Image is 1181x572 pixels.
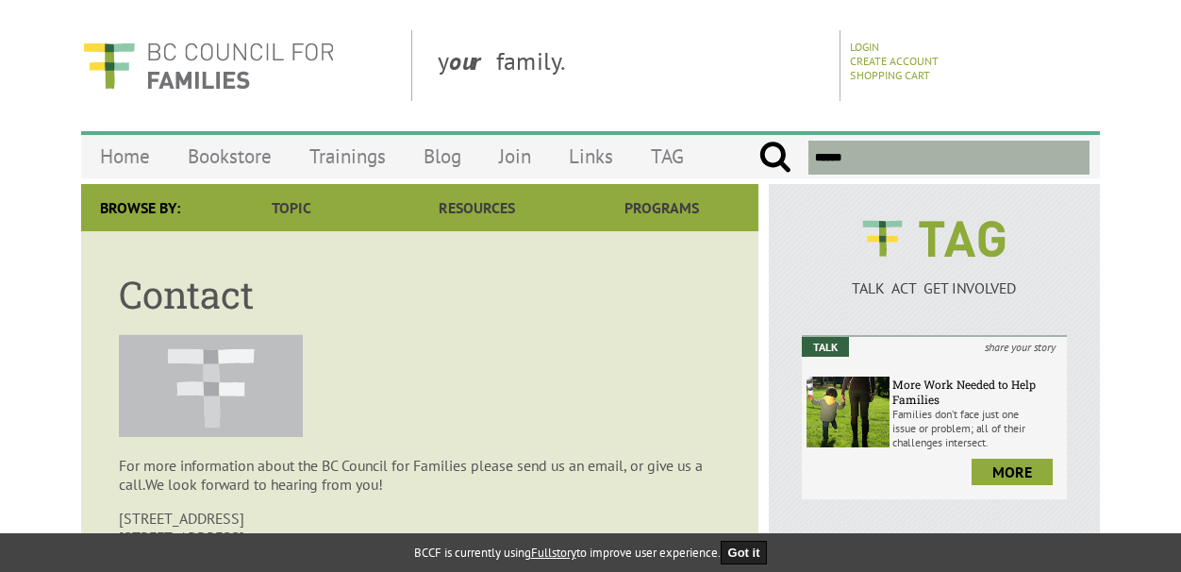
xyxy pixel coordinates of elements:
button: Got it [721,541,768,564]
p: For more information about the BC Council for Families please send us an email, or give us a call. [119,456,721,494]
strong: our [449,45,496,76]
a: TALK ACT GET INVOLVED [802,260,1067,297]
input: Submit [758,141,791,175]
p: TALK ACT GET INVOLVED [802,278,1067,297]
a: Blog [405,134,480,178]
img: BCCF's TAG Logo [849,203,1019,275]
a: Fullstory [531,545,576,561]
a: Topic [199,184,384,231]
a: Home [81,134,169,178]
a: Login [850,40,879,54]
p: [STREET_ADDRESS] [STREET_ADDRESS] [119,509,721,547]
a: Programs [570,184,755,231]
a: Bookstore [169,134,291,178]
em: Talk [802,337,849,357]
a: Create Account [850,54,939,68]
a: Links [550,134,632,178]
a: Resources [384,184,569,231]
img: BC Council for FAMILIES [81,30,336,101]
a: Shopping Cart [850,68,930,82]
a: TAG [632,134,703,178]
h6: More Work Needed to Help Families [892,377,1062,407]
h1: Contact [119,269,721,319]
i: share your story [973,337,1067,357]
a: more [972,459,1053,485]
a: Trainings [291,134,405,178]
p: Families don’t face just one issue or problem; all of their challenges intersect. [892,407,1062,449]
div: y family. [423,30,840,101]
div: Browse By: [81,184,199,231]
a: Join [480,134,550,178]
span: We look forward to hearing from you! [145,475,383,494]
